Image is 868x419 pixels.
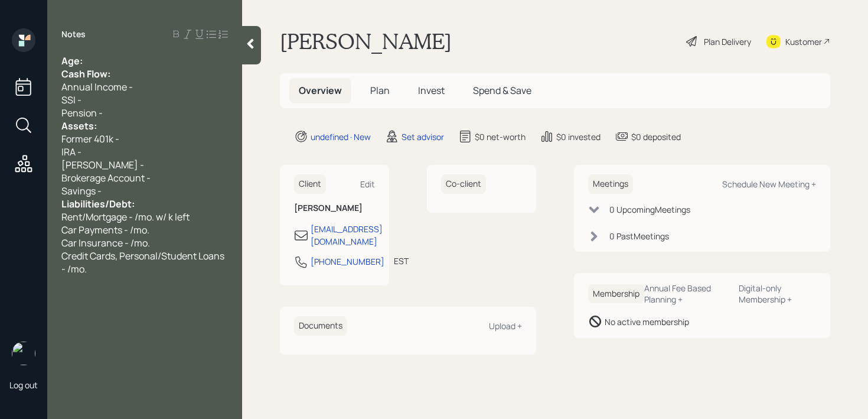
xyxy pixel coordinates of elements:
div: EST [394,255,409,267]
span: Assets: [61,119,97,132]
span: Car Insurance - /mo. [61,236,150,249]
span: Liabilities/Debt: [61,197,135,210]
span: Age: [61,54,83,67]
span: IRA - [61,145,81,158]
div: 0 Past Meeting s [609,230,669,242]
span: Plan [370,84,390,97]
div: Kustomer [785,35,822,48]
div: Log out [9,379,38,391]
div: undefined · New [311,131,371,143]
div: 0 Upcoming Meeting s [609,203,690,216]
div: Plan Delivery [704,35,751,48]
div: Digital-only Membership + [739,282,816,305]
span: Invest [418,84,445,97]
span: Cash Flow: [61,67,110,80]
div: Set advisor [402,131,444,143]
div: No active membership [605,316,689,328]
h6: [PERSON_NAME] [294,203,375,213]
h6: Co-client [441,174,486,194]
span: Rent/Mortgage - /mo. w/ k left [61,210,190,223]
h6: Client [294,174,326,194]
span: Former 401k - [61,132,119,145]
div: $0 deposited [631,131,681,143]
div: Annual Fee Based Planning + [644,282,729,305]
span: Spend & Save [473,84,531,97]
span: Overview [299,84,342,97]
span: Pension - [61,106,103,119]
h1: [PERSON_NAME] [280,28,452,54]
span: Brokerage Account - [61,171,151,184]
div: [PHONE_NUMBER] [311,255,384,268]
span: Car Payments - /mo. [61,223,149,236]
label: Notes [61,28,86,40]
div: Upload + [489,320,522,332]
h6: Membership [588,284,644,304]
h6: Documents [294,316,347,336]
div: Edit [360,178,375,190]
img: retirable_logo.png [12,342,35,365]
span: Savings - [61,184,102,197]
h6: Meetings [588,174,633,194]
span: [PERSON_NAME] - [61,158,144,171]
span: SSI - [61,93,81,106]
div: $0 net-worth [475,131,526,143]
span: Annual Income - [61,80,133,93]
span: Credit Cards, Personal/Student Loans - /mo. [61,249,226,275]
div: [EMAIL_ADDRESS][DOMAIN_NAME] [311,223,383,248]
div: Schedule New Meeting + [722,178,816,190]
div: $0 invested [556,131,601,143]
